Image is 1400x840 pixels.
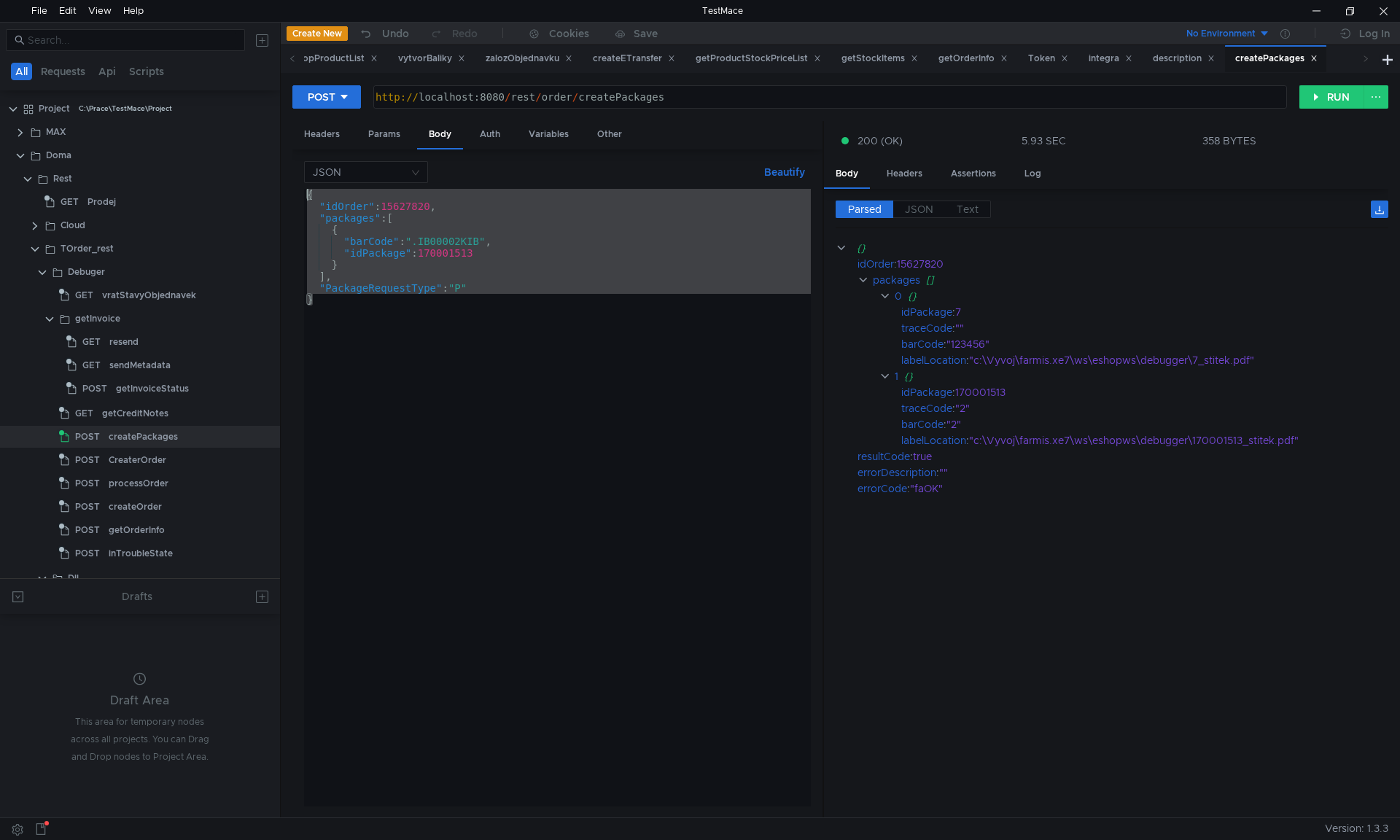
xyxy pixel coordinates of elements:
div: {} [908,288,1369,304]
div: Headers [875,160,934,187]
div: POST [308,89,335,105]
div: "2" [946,416,1369,432]
div: Log [1013,160,1053,187]
div: : [901,352,1388,368]
div: processOrder [109,472,168,494]
span: GET [82,331,101,353]
div: vratStavyObjednavek [102,284,196,306]
div: 1 [895,368,898,384]
div: getInvoiceStatus [116,378,189,400]
div: "" [939,464,1371,481]
span: Text [957,203,979,216]
div: zalozObjednavku [486,51,572,66]
div: Redo [452,25,478,42]
button: Requests [36,63,90,80]
div: resultCode [857,448,910,464]
div: Doma [46,144,71,166]
div: errorDescription [857,464,936,481]
div: : [857,448,1388,464]
div: 358 BYTES [1202,134,1256,147]
span: POST [75,542,100,564]
span: GET [75,284,93,306]
div: Undo [382,25,409,42]
div: Other [586,121,634,148]
div: : [901,304,1388,320]
div: Variables [517,121,580,148]
div: idPackage [901,304,952,320]
div: Rest [53,168,72,190]
button: Api [94,63,120,80]
div: Cookies [549,25,589,42]
div: 7 [955,304,1369,320]
div: {} [904,368,1368,384]
div: Debuger [68,261,105,283]
div: "123456" [946,336,1369,352]
div: "" [955,320,1369,336]
span: POST [75,426,100,448]
div: createETransfer [593,51,675,66]
div: inTroubleState [109,542,173,564]
button: Redo [419,23,488,44]
div: resend [109,331,139,353]
button: RUN [1299,85,1364,109]
span: JSON [905,203,933,216]
div: "c:\Vyvoj\farmis.xe7\ws\eshopws\debugger\170001513_stitek.pdf" [969,432,1370,448]
div: Dll [68,567,79,589]
div: Body [417,121,463,149]
div: "c:\Vyvoj\farmis.xe7\ws\eshopws\debugger\7_stitek.pdf" [969,352,1370,368]
span: Version: 1.3.3 [1325,818,1388,839]
div: barCode [901,416,944,432]
div: packages [873,272,920,288]
div: 15627820 [897,256,1369,272]
div: : [857,464,1388,481]
div: Save [634,28,658,39]
button: Beautify [758,163,811,181]
div: MAX [46,121,66,143]
div: integra [1089,51,1132,66]
div: idPackage [901,384,952,400]
div: Log In [1359,25,1390,42]
div: barCode [901,336,944,352]
div: : [857,481,1388,497]
div: Drafts [122,588,152,605]
div: labelLocation [901,352,966,368]
span: POST [75,449,100,471]
div: No Environment [1186,27,1256,41]
span: GET [75,402,93,424]
div: Token [1028,51,1068,66]
div: {} [857,240,1368,256]
div: sendMetadata [109,354,171,376]
div: : [901,400,1388,416]
div: 5.93 SEC [1022,134,1066,147]
div: Assertions [939,160,1008,187]
div: Auth [468,121,512,148]
div: getOrderInfo [938,51,1008,66]
span: GET [82,354,101,376]
div: [] [926,272,1370,288]
div: Headers [292,121,351,148]
div: traceCode [901,320,952,336]
span: POST [75,496,100,518]
button: Create New [287,26,348,41]
div: labelLocation [901,432,966,448]
span: Parsed [848,203,882,216]
div: getStockItems [841,51,918,66]
button: No Environment [1169,22,1270,45]
div: : [857,256,1388,272]
div: vytvorBaliky [398,51,465,66]
div: : [901,336,1388,352]
div: Params [357,121,412,148]
div: createPackages [109,426,178,448]
div: getCreditNotes [102,402,168,424]
div: 170001513 [955,384,1369,400]
div: getOrderInfo [109,519,165,541]
div: C:\Prace\TestMace\Project [79,98,172,120]
div: description [1153,51,1215,66]
div: getProductStockPriceList [696,51,821,66]
span: GET [61,191,79,213]
div: : [901,432,1388,448]
div: getEShopProductList [271,51,378,66]
input: Search... [28,32,236,48]
div: : [901,416,1388,432]
div: : [901,320,1388,336]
